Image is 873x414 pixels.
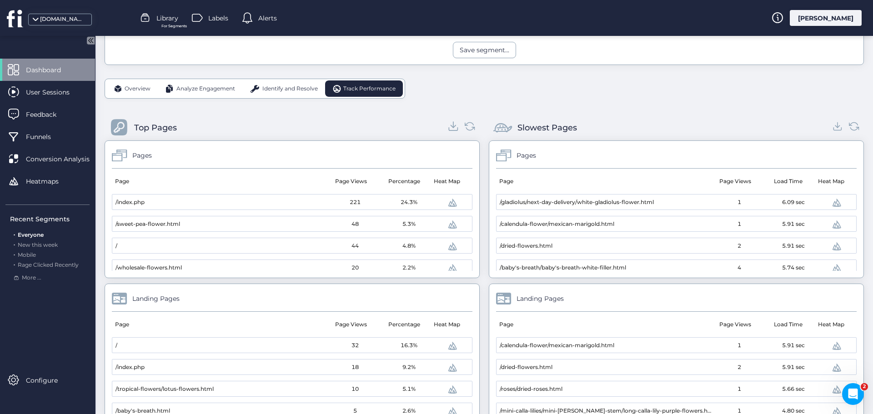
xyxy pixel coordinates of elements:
span: 18 [351,363,359,372]
span: User Sessions [26,87,83,97]
span: More ... [22,274,41,282]
span: Configure [26,375,71,385]
span: / [115,341,117,350]
span: . [14,239,15,248]
span: Heatmaps [26,176,72,186]
mat-header-cell: Page Views [708,312,762,337]
span: 2 [738,242,741,250]
span: 32 [351,341,359,350]
span: 221 [350,198,361,207]
mat-header-cell: Load Time [762,169,815,194]
mat-header-cell: Page Views [324,312,377,337]
span: 44 [351,242,359,250]
span: /baby's-breath/baby's-breath-white-filler.html [500,264,626,272]
span: /dried-flowers.html [500,242,552,250]
span: /dried-flowers.html [500,363,552,372]
span: 4 [738,264,741,272]
div: Recent Segments [10,214,90,224]
span: Analyze Engagement [176,85,235,93]
span: 10 [351,385,359,394]
span: 5.3% [402,220,416,229]
span: 16.3% [401,341,417,350]
mat-header-cell: Heat Map [815,169,850,194]
span: 20 [351,264,359,272]
mat-header-cell: Page [112,169,324,194]
span: /index.php [115,198,145,207]
span: 9.2% [402,363,416,372]
span: 48 [351,220,359,229]
span: Feedback [26,110,70,120]
span: 1 [738,385,741,394]
span: 5.66 sec [782,385,805,394]
span: / [115,242,117,250]
mat-header-cell: Heat Map [431,169,466,194]
div: Top Pages [134,121,177,134]
span: . [14,259,15,268]
span: Everyone [18,231,44,238]
span: 1 [738,341,741,350]
span: 1 [738,220,741,229]
div: [DOMAIN_NAME] [40,15,85,24]
mat-header-cell: Page [496,312,708,337]
span: /tropical-flowers/lotus-flowers.html [115,385,214,394]
iframe: Intercom live chat [842,383,864,405]
div: Landing Pages [517,294,564,304]
span: 5.91 sec [782,220,805,229]
span: /roses/dried-roses.html [500,385,562,394]
span: Alerts [258,13,277,23]
mat-header-cell: Heat Map [431,312,466,337]
span: Dashboard [26,65,75,75]
div: Save segment... [460,45,509,55]
span: 4.8% [402,242,416,250]
span: Funnels [26,132,65,142]
mat-header-cell: Load Time [762,312,815,337]
span: Mobile [18,251,36,258]
span: Rage Clicked Recently [18,261,79,268]
span: 1 [738,198,741,207]
span: 5.74 sec [782,264,805,272]
mat-header-cell: Page [496,169,708,194]
span: /gladiolus/next-day-delivery/white-gladiolus-flower.html [500,198,654,207]
span: 24.3% [401,198,417,207]
mat-header-cell: Page Views [708,169,762,194]
div: Slowest Pages [517,121,577,134]
span: Library [156,13,178,23]
span: 5.91 sec [782,363,805,372]
span: 2 [861,383,868,390]
span: /sweet-pea-flower.html [115,220,180,229]
div: [PERSON_NAME] [790,10,862,26]
span: Track Performance [343,85,396,93]
span: 6.09 sec [782,198,805,207]
span: New this week [18,241,58,248]
span: /index.php [115,363,145,372]
div: Pages [132,150,152,160]
span: For Segments [161,23,187,29]
span: . [14,229,15,238]
span: 2.2% [402,264,416,272]
div: Landing Pages [132,294,180,304]
mat-header-cell: Heat Map [815,312,850,337]
span: . [14,249,15,258]
span: Labels [208,13,228,23]
div: Pages [517,150,536,160]
span: 5.91 sec [782,341,805,350]
mat-header-cell: Percentage [377,169,431,194]
mat-header-cell: Percentage [377,312,431,337]
span: 2 [738,363,741,372]
span: Overview [125,85,151,93]
mat-header-cell: Page Views [324,169,377,194]
span: Conversion Analysis [26,154,103,164]
span: 5.91 sec [782,242,805,250]
span: /calendula-flower/mexican-marigold.html [500,220,614,229]
span: Identify and Resolve [262,85,318,93]
span: /calendula-flower/mexican-marigold.html [500,341,614,350]
span: /wholesale-flowers.html [115,264,182,272]
mat-header-cell: Page [112,312,324,337]
span: 5.1% [402,385,416,394]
